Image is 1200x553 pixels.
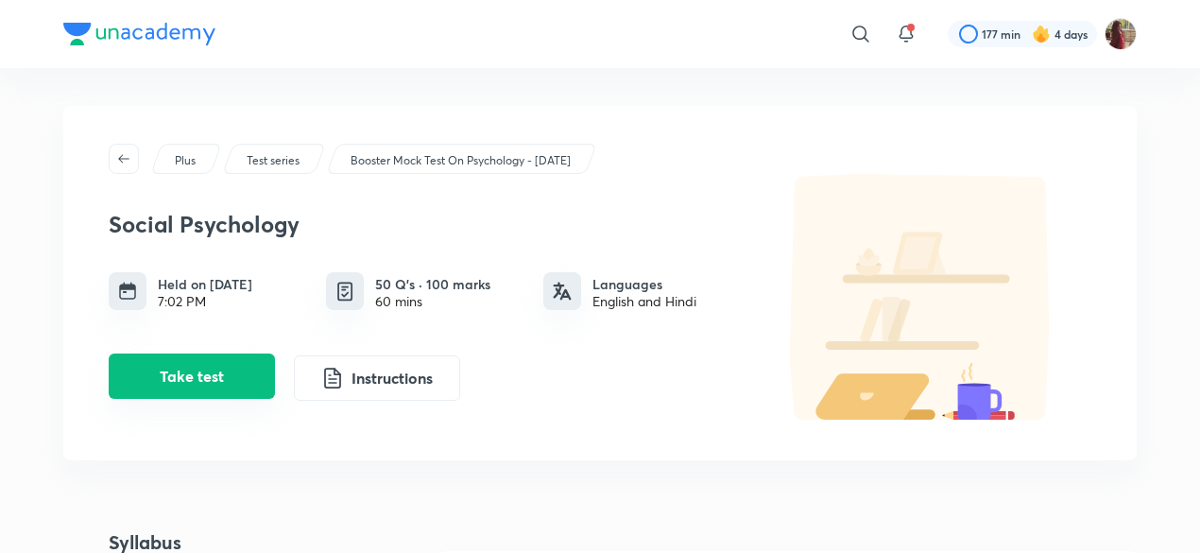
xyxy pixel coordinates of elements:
[375,274,490,294] h6: 50 Q’s · 100 marks
[553,282,572,301] img: languages
[375,294,490,309] div: 60 mins
[175,152,196,169] p: Plus
[351,152,571,169] p: Booster Mock Test On Psychology - [DATE]
[118,282,137,301] img: timing
[109,354,275,399] button: Take test
[172,152,199,169] a: Plus
[592,294,696,309] div: English and Hindi
[244,152,303,169] a: Test series
[321,367,344,389] img: instruction
[348,152,574,169] a: Booster Mock Test On Psychology - [DATE]
[158,274,252,294] h6: Held on [DATE]
[592,274,696,294] h6: Languages
[158,294,252,309] div: 7:02 PM
[751,174,1091,420] img: default
[294,355,460,401] button: Instructions
[63,23,215,45] img: Company Logo
[334,280,357,303] img: quiz info
[247,152,300,169] p: Test series
[109,211,742,238] h3: Social Psychology
[1105,18,1137,50] img: Srishti Sharma
[1032,25,1051,43] img: streak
